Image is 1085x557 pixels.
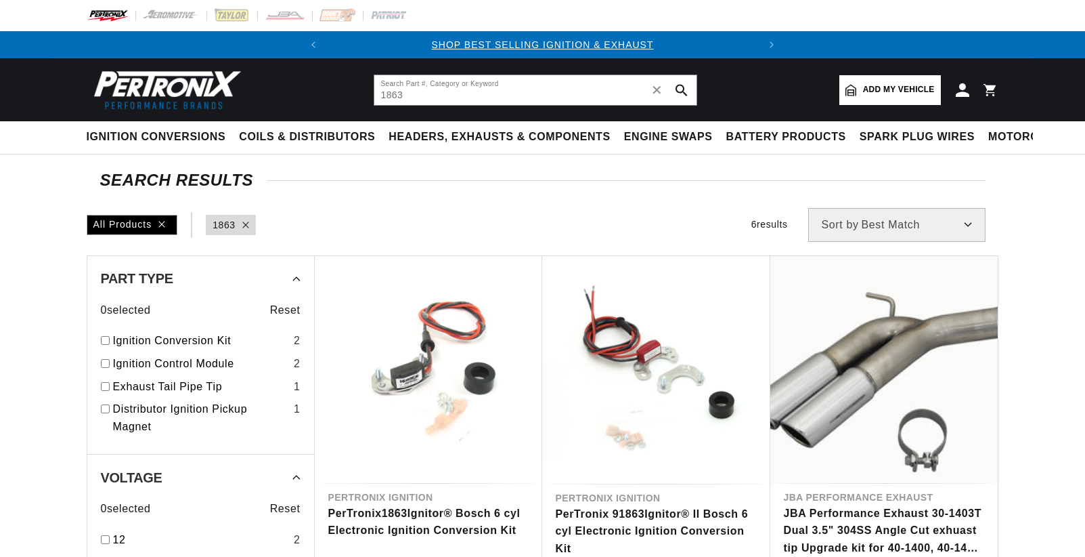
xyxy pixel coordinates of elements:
a: Ignition Control Module [113,355,288,373]
div: Announcement [327,37,757,52]
div: 1 [294,378,301,396]
input: Search Part #, Category or Keyword [374,75,696,105]
div: 1 of 2 [327,37,757,52]
span: Part Type [101,272,173,285]
a: Exhaust Tail Pipe Tip [113,378,288,396]
div: 1 [294,400,301,418]
a: JBA Performance Exhaust 30-1403T Dual 3.5" 304SS Angle Cut exhuast tip Upgrade kit for 40-1400, 4... [784,505,984,557]
div: 2 [294,355,301,373]
span: Ignition Conversions [87,130,226,144]
span: Reset [270,500,301,518]
div: 2 [294,332,301,350]
a: 12 [113,531,288,549]
select: Sort by [808,208,986,242]
slideshow-component: Translation missing: en.sections.announcements.announcement_bar [53,31,1033,58]
span: Reset [270,302,301,319]
span: Voltage [101,471,162,484]
span: Battery Products [726,130,846,144]
summary: Ignition Conversions [87,121,233,153]
span: Engine Swaps [624,130,713,144]
span: Sort by [822,220,859,230]
span: Motorcycle [988,130,1069,144]
div: SEARCH RESULTS [100,173,986,187]
span: Coils & Distributors [239,130,375,144]
summary: Engine Swaps [617,121,719,153]
span: Spark Plug Wires [860,130,975,144]
span: Headers, Exhausts & Components [389,130,610,144]
a: Ignition Conversion Kit [113,332,288,350]
summary: Spark Plug Wires [853,121,981,153]
button: Translation missing: en.sections.announcements.previous_announcement [300,31,327,58]
summary: Headers, Exhausts & Components [382,121,617,153]
a: Add my vehicle [839,75,941,105]
a: PerTronix1863Ignitor® Bosch 6 cyl Electronic Ignition Conversion Kit [328,505,529,539]
button: search button [667,75,696,105]
div: All Products [87,215,178,235]
a: 1863 [213,218,236,232]
a: SHOP BEST SELLING IGNITION & EXHAUST [431,39,653,50]
summary: Battery Products [719,121,853,153]
summary: Motorcycle [981,121,1076,153]
a: Distributor Ignition Pickup Magnet [113,400,288,435]
span: Add my vehicle [863,83,935,96]
summary: Coils & Distributors [232,121,382,153]
div: 2 [294,531,301,549]
img: Pertronix [87,66,242,113]
span: 0 selected [101,500,151,518]
button: Translation missing: en.sections.announcements.next_announcement [758,31,785,58]
span: 0 selected [101,302,151,319]
span: 6 results [751,219,788,230]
